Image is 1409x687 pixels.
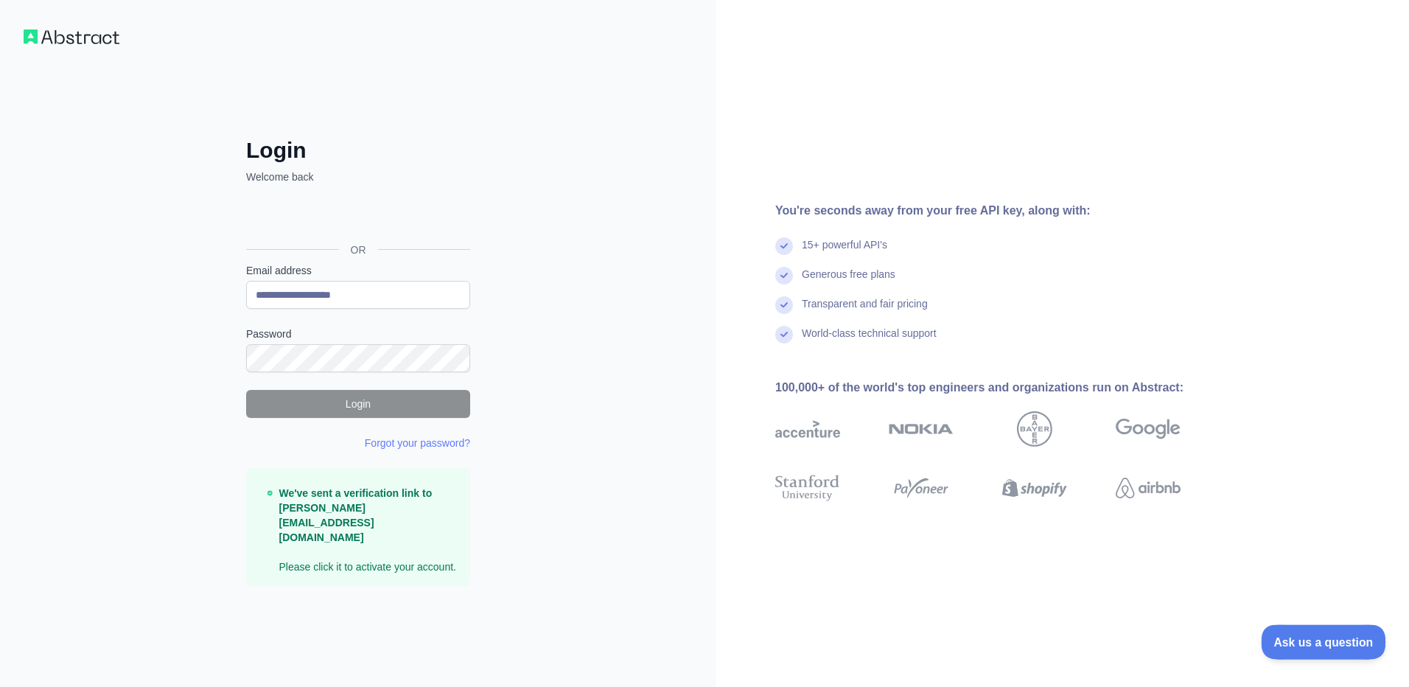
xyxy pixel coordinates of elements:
[775,411,840,447] img: accenture
[775,472,840,504] img: stanford university
[24,29,119,44] img: Workflow
[1002,472,1067,504] img: shopify
[365,437,470,449] a: Forgot your password?
[246,390,470,418] button: Login
[775,237,793,255] img: check mark
[889,472,954,504] img: payoneer
[802,267,895,296] div: Generous free plans
[802,296,928,326] div: Transparent and fair pricing
[775,379,1228,397] div: 100,000+ of the world's top engineers and organizations run on Abstract:
[775,326,793,343] img: check mark
[889,411,954,447] img: nokia
[239,200,475,233] iframe: Sign in with Google Button
[1017,411,1052,447] img: bayer
[279,486,459,574] p: Please click it to activate your account.
[775,296,793,314] img: check mark
[802,326,937,355] div: World-class technical support
[246,137,470,164] h2: Login
[802,237,887,267] div: 15+ powerful API's
[279,487,433,543] strong: We've sent a verification link to [PERSON_NAME][EMAIL_ADDRESS][DOMAIN_NAME]
[339,243,378,257] span: OR
[1116,411,1181,447] img: google
[1262,624,1387,659] iframe: Toggle Customer Support
[775,202,1228,220] div: You're seconds away from your free API key, along with:
[775,267,793,285] img: check mark
[246,170,470,184] p: Welcome back
[246,263,470,278] label: Email address
[246,327,470,341] label: Password
[1116,472,1181,504] img: airbnb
